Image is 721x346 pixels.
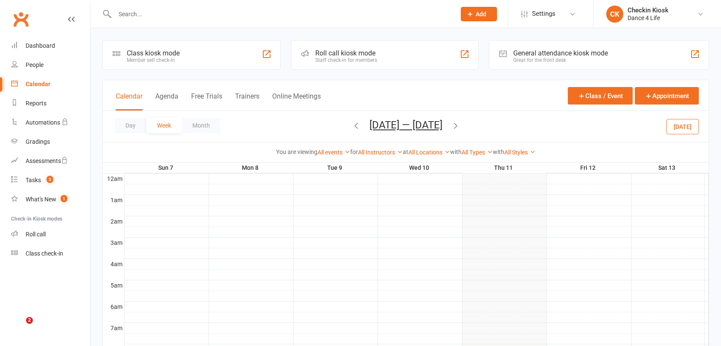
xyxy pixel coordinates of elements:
[26,81,50,87] div: Calendar
[235,92,259,110] button: Trainers
[317,149,350,156] a: All events
[127,57,180,63] div: Member self check-in
[568,87,633,105] button: Class / Event
[103,195,124,205] th: 1am
[350,148,358,155] strong: for
[26,42,55,49] div: Dashboard
[513,57,608,63] div: Great for the front desk
[628,6,669,14] div: Checkin Kiosk
[26,61,44,68] div: People
[127,49,180,57] div: Class kiosk mode
[11,244,90,263] a: Class kiosk mode
[369,119,442,131] button: [DATE] — [DATE]
[606,6,623,23] div: CK
[103,173,124,184] th: 12am
[493,148,504,155] strong: with
[103,259,124,269] th: 4am
[666,119,699,134] button: [DATE]
[631,163,705,173] th: Sat 13
[11,36,90,55] a: Dashboard
[378,163,462,173] th: Wed 10
[403,148,408,155] strong: at
[103,323,124,333] th: 7am
[155,92,178,110] button: Agenda
[116,92,142,110] button: Calendar
[11,94,90,113] a: Reports
[103,301,124,312] th: 6am
[272,92,321,110] button: Online Meetings
[191,92,222,110] button: Free Trials
[11,55,90,75] a: People
[26,231,46,238] div: Roll call
[11,171,90,190] a: Tasks 3
[124,163,209,173] th: Sun 7
[26,119,60,126] div: Automations
[476,11,486,17] span: Add
[103,216,124,227] th: 2am
[26,196,56,203] div: What's New
[635,87,699,105] button: Appointment
[26,177,41,183] div: Tasks
[315,57,377,63] div: Staff check-in for members
[408,149,450,156] a: All Locations
[462,149,493,156] a: All Types
[26,138,50,145] div: Gradings
[103,237,124,248] th: 3am
[11,132,90,151] a: Gradings
[513,49,608,57] div: General attendance kiosk mode
[450,148,462,155] strong: with
[11,113,90,132] a: Automations
[628,14,669,22] div: Dance 4 Life
[276,148,317,155] strong: You are viewing
[293,163,378,173] th: Tue 9
[26,317,33,324] span: 2
[11,75,90,94] a: Calendar
[146,118,182,133] button: Week
[47,176,53,183] span: 3
[461,7,497,21] button: Add
[209,163,293,173] th: Mon 8
[9,317,29,337] iframe: Intercom live chat
[11,151,90,171] a: Assessments
[11,190,90,209] a: What's New1
[10,9,32,30] a: Clubworx
[11,225,90,244] a: Roll call
[103,280,124,291] th: 5am
[504,149,535,156] a: All Styles
[462,163,547,173] th: Thu 11
[532,4,555,23] span: Settings
[61,195,67,202] span: 1
[547,163,631,173] th: Fri 12
[112,8,450,20] input: Search...
[358,149,403,156] a: All Instructors
[26,250,63,257] div: Class check-in
[115,118,146,133] button: Day
[315,49,377,57] div: Roll call kiosk mode
[182,118,221,133] button: Month
[26,157,68,164] div: Assessments
[26,100,47,107] div: Reports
